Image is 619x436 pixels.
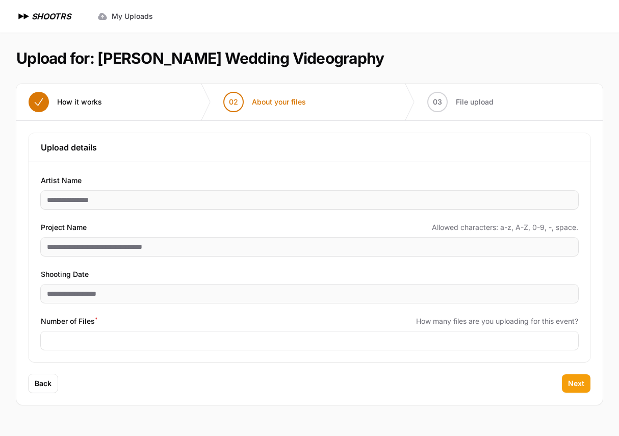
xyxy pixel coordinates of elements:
h3: Upload details [41,141,578,153]
a: SHOOTRS SHOOTRS [16,10,71,22]
h1: Upload for: [PERSON_NAME] Wedding Videography [16,49,384,67]
a: My Uploads [91,7,159,25]
span: My Uploads [112,11,153,21]
span: Number of Files [41,315,97,327]
span: Artist Name [41,174,82,187]
button: Back [29,374,58,393]
span: 03 [433,97,442,107]
span: 02 [229,97,238,107]
button: Next [562,374,590,393]
button: 02 About your files [211,84,318,120]
span: Shooting Date [41,268,89,280]
span: Next [568,378,584,389]
span: About your files [252,97,306,107]
span: Allowed characters: a-z, A-Z, 0-9, -, space. [432,222,578,233]
button: 03 File upload [415,84,506,120]
span: Project Name [41,221,87,234]
img: SHOOTRS [16,10,32,22]
button: How it works [16,84,114,120]
span: File upload [456,97,494,107]
span: How it works [57,97,102,107]
h1: SHOOTRS [32,10,71,22]
span: How many files are you uploading for this event? [416,316,578,326]
span: Back [35,378,51,389]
